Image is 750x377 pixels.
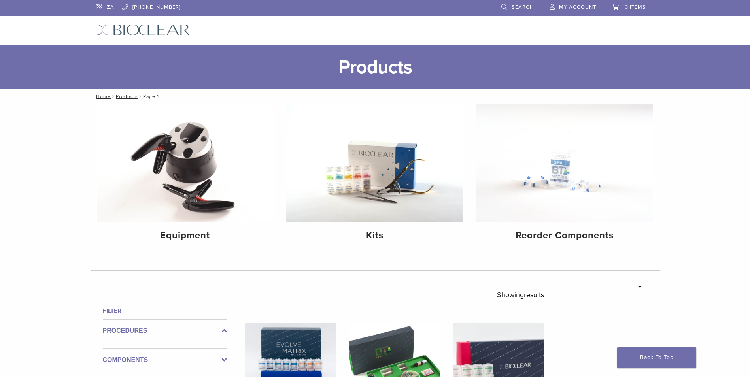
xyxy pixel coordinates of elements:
[138,94,143,98] span: /
[103,326,227,336] label: Procedures
[497,287,544,303] p: Showing results
[476,104,653,222] img: Reorder Components
[96,24,190,36] img: Bioclear
[97,104,274,248] a: Equipment
[103,228,268,243] h4: Equipment
[94,94,111,99] a: Home
[293,228,457,243] h4: Kits
[476,104,653,248] a: Reorder Components
[286,104,463,222] img: Kits
[111,94,116,98] span: /
[103,306,227,316] h4: Filter
[559,4,596,10] span: My Account
[625,4,646,10] span: 0 items
[97,104,274,222] img: Equipment
[116,94,138,99] a: Products
[103,355,227,365] label: Components
[91,89,660,104] nav: Page 1
[286,104,463,248] a: Kits
[617,347,696,368] a: Back To Top
[512,4,534,10] span: Search
[482,228,647,243] h4: Reorder Components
